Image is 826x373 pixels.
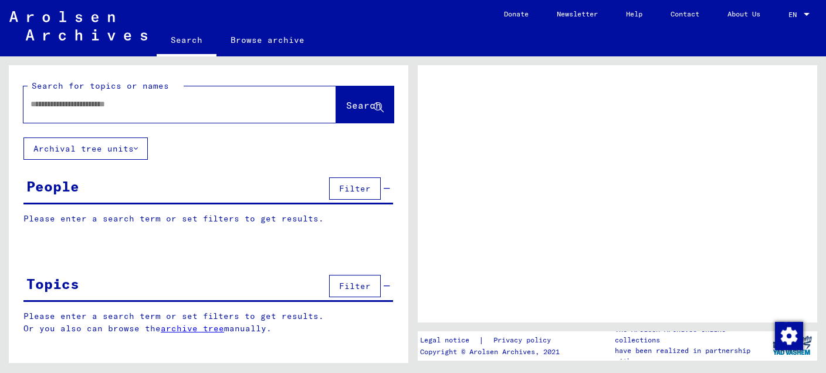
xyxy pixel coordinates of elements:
p: Copyright © Arolsen Archives, 2021 [420,347,565,357]
button: Filter [329,275,381,297]
a: Privacy policy [484,334,565,347]
button: Filter [329,177,381,200]
div: | [420,334,565,347]
p: The Arolsen Archives online collections [615,324,767,345]
span: Filter [339,183,371,194]
span: Filter [339,281,371,291]
a: archive tree [161,323,224,334]
button: Archival tree units [23,137,148,160]
div: Change consent [774,321,803,350]
span: EN [788,11,801,19]
a: Legal notice [420,334,479,347]
img: Change consent [775,322,803,350]
span: Search [346,99,381,111]
div: People [26,176,79,197]
a: Search [157,26,216,56]
img: Arolsen_neg.svg [9,11,147,41]
img: yv_logo.png [770,331,814,360]
button: Search [336,86,394,123]
p: Please enter a search term or set filters to get results. Or you also can browse the manually. [23,310,394,335]
a: Browse archive [216,26,319,54]
mat-label: Search for topics or names [32,80,169,91]
p: have been realized in partnership with [615,345,767,367]
p: Please enter a search term or set filters to get results. [23,213,393,225]
div: Topics [26,273,79,294]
